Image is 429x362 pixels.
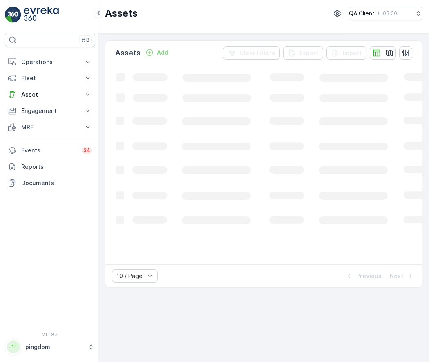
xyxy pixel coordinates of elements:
p: Fleet [21,74,79,82]
img: logo [5,7,21,23]
p: pingdom [25,343,84,351]
button: MRF [5,119,95,135]
button: Previous [344,271,382,281]
button: Fleet [5,70,95,86]
p: ( +03:00 ) [378,10,399,17]
button: Add [142,48,172,57]
p: 34 [83,147,90,154]
p: Add [157,49,168,57]
p: Documents [21,179,92,187]
p: MRF [21,123,79,131]
p: Previous [356,272,382,280]
p: Import [343,49,362,57]
p: Events [21,146,77,155]
p: Next [390,272,403,280]
button: Import [326,46,366,60]
p: QA Client [349,9,375,18]
button: Clear Filters [223,46,280,60]
p: Export [299,49,318,57]
p: Engagement [21,107,79,115]
p: Reports [21,163,92,171]
button: Export [283,46,323,60]
button: Engagement [5,103,95,119]
div: PP [7,340,20,353]
span: v 1.49.3 [5,332,95,337]
img: logo_light-DOdMpM7g.png [24,7,59,23]
p: ⌘B [81,37,89,43]
button: Next [389,271,416,281]
p: Asset [21,90,79,99]
button: Operations [5,54,95,70]
a: Documents [5,175,95,191]
a: Reports [5,159,95,175]
p: Assets [105,7,138,20]
p: Clear Filters [239,49,275,57]
button: QA Client(+03:00) [349,7,422,20]
p: Operations [21,58,79,66]
button: Asset [5,86,95,103]
button: PPpingdom [5,338,95,355]
p: Assets [115,47,141,59]
a: Events34 [5,142,95,159]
